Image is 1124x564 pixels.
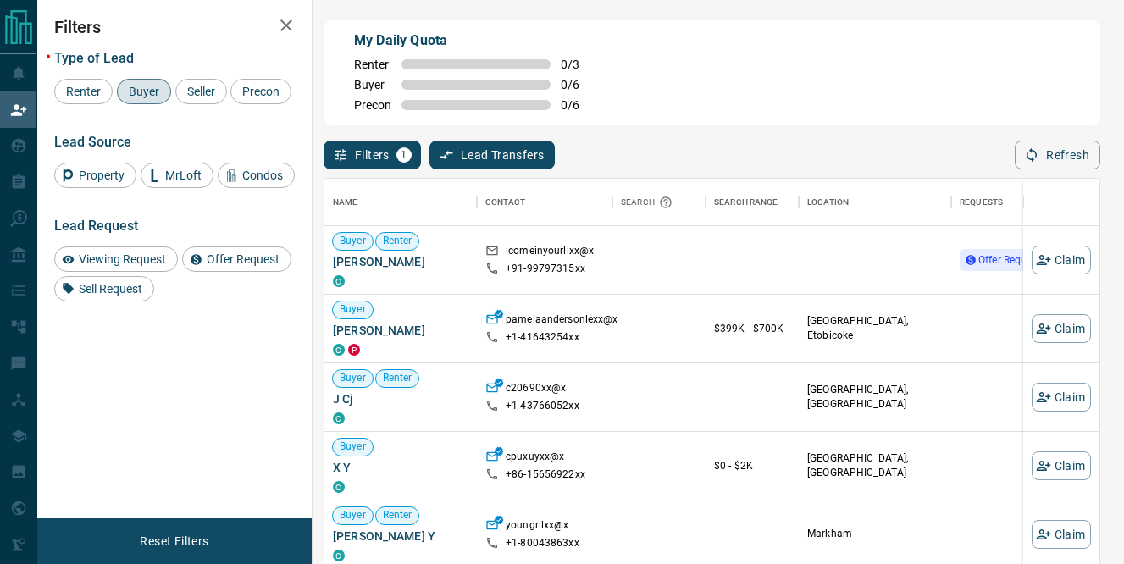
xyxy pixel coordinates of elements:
div: Renter [54,79,113,104]
button: Claim [1032,314,1091,343]
p: [GEOGRAPHIC_DATA], [GEOGRAPHIC_DATA] [807,451,943,480]
span: Condos [236,169,289,182]
span: Offer Request [978,254,1056,266]
button: Refresh [1015,141,1100,169]
p: c20690xx@x [506,381,566,399]
div: Viewing Request [54,246,178,272]
p: +1- 80043863xx [506,536,579,550]
div: condos.ca [333,344,345,356]
p: +1- 41643254xx [506,330,579,345]
span: Sell Request [73,282,148,296]
p: icomeinyourlixx@x [506,244,594,262]
div: Name [333,179,358,226]
span: Buyer [333,234,373,248]
div: Contact [485,179,525,226]
div: Precon [230,79,291,104]
span: J Cj [333,390,468,407]
p: $0 - $2K [714,458,790,473]
p: cpuxuyxx@x [506,450,564,467]
div: Buyer [117,79,171,104]
p: [GEOGRAPHIC_DATA], [GEOGRAPHIC_DATA] [807,383,943,412]
span: Buyer [123,85,165,98]
span: Precon [236,85,285,98]
span: [PERSON_NAME] Y [333,528,468,545]
button: Claim [1032,520,1091,549]
div: condos.ca [333,481,345,493]
span: X Y [333,459,468,476]
p: [GEOGRAPHIC_DATA], Etobicoke [807,314,943,343]
span: MrLoft [159,169,208,182]
div: property.ca [348,344,360,356]
span: Lead Source [54,134,131,150]
p: Markham [807,527,943,541]
span: Precon [354,98,391,112]
span: Renter [376,508,419,523]
button: Claim [1032,451,1091,480]
div: Property [54,163,136,188]
span: Renter [376,234,419,248]
div: Name [324,179,477,226]
div: Condos [218,163,295,188]
span: 0 / 6 [561,98,598,112]
p: youngrilxx@x [506,518,569,536]
button: Lead Transfers [429,141,556,169]
span: Viewing Request [73,252,172,266]
p: $399K - $700K [714,321,790,336]
span: Buyer [333,440,373,454]
span: Lead Request [54,218,138,234]
button: Filters1 [324,141,421,169]
div: Search Range [706,179,799,226]
div: Offer Request [182,246,291,272]
div: Offer Request (1) [960,249,1061,271]
div: Search Range [714,179,778,226]
button: Reset Filters [129,527,219,556]
span: [PERSON_NAME] [333,322,468,339]
span: Buyer [333,508,373,523]
div: Location [799,179,951,226]
span: Buyer [333,302,373,317]
button: Claim [1032,383,1091,412]
span: Buyer [354,78,391,91]
div: condos.ca [333,412,345,424]
div: Sell Request [54,276,154,301]
span: Renter [354,58,391,71]
div: Requests [960,179,1003,226]
button: Claim [1032,246,1091,274]
span: Seller [181,85,221,98]
span: Buyer [333,371,373,385]
p: My Daily Quota [354,30,598,51]
div: Seller [175,79,227,104]
div: Contact [477,179,612,226]
span: Offer Request [201,252,285,266]
p: +91- 99797315xx [506,262,585,276]
div: Location [807,179,849,226]
p: +86- 15656922xx [506,467,585,482]
div: condos.ca [333,550,345,561]
h2: Filters [54,17,295,37]
span: [PERSON_NAME] [333,253,468,270]
span: 0 / 6 [561,78,598,91]
p: pamelaandersonlexx@x [506,312,618,330]
span: Property [73,169,130,182]
span: Type of Lead [54,50,134,66]
p: +1- 43766052xx [506,399,579,413]
span: 0 / 3 [561,58,598,71]
span: Renter [376,371,419,385]
div: condos.ca [333,275,345,287]
span: 1 [398,149,410,161]
div: Search [621,179,677,226]
div: MrLoft [141,163,213,188]
span: Renter [60,85,107,98]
